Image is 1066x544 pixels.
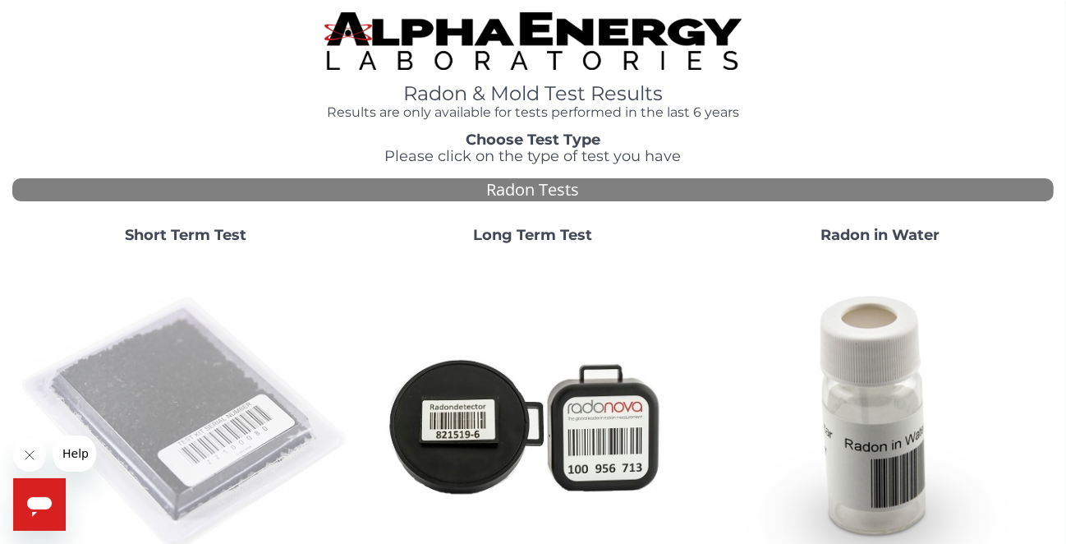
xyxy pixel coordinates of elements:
[820,226,940,244] strong: Radon in Water
[473,226,592,244] strong: Long Term Test
[385,147,682,165] span: Please click on the type of test you have
[466,131,600,149] strong: Choose Test Type
[324,83,741,104] h1: Radon & Mold Test Results
[13,478,66,531] iframe: Button to launch messaging window
[12,178,1054,202] div: Radon Tests
[53,436,96,472] iframe: Message from company
[324,105,741,120] h4: Results are only available for tests performed in the last 6 years
[13,439,46,472] iframe: Close message
[125,226,246,244] strong: Short Term Test
[324,12,741,70] img: TightCrop.jpg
